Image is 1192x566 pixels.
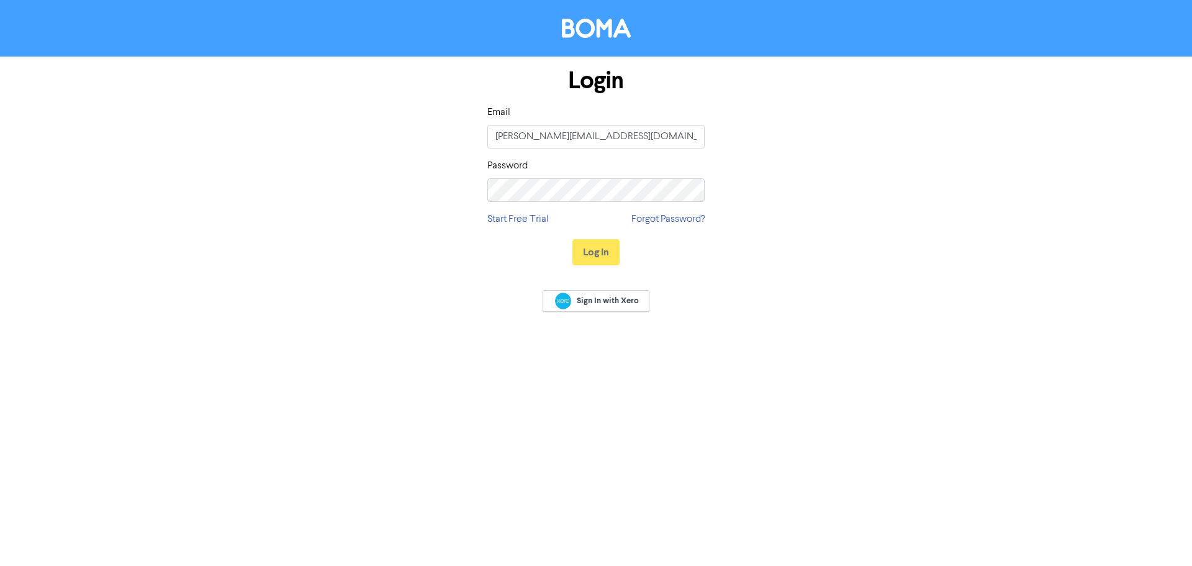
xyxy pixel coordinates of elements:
[487,66,705,95] h1: Login
[487,212,549,227] a: Start Free Trial
[487,105,510,120] label: Email
[572,239,620,265] button: Log In
[543,290,649,312] a: Sign In with Xero
[487,158,528,173] label: Password
[577,295,639,306] span: Sign In with Xero
[631,212,705,227] a: Forgot Password?
[562,19,631,38] img: BOMA Logo
[555,293,571,309] img: Xero logo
